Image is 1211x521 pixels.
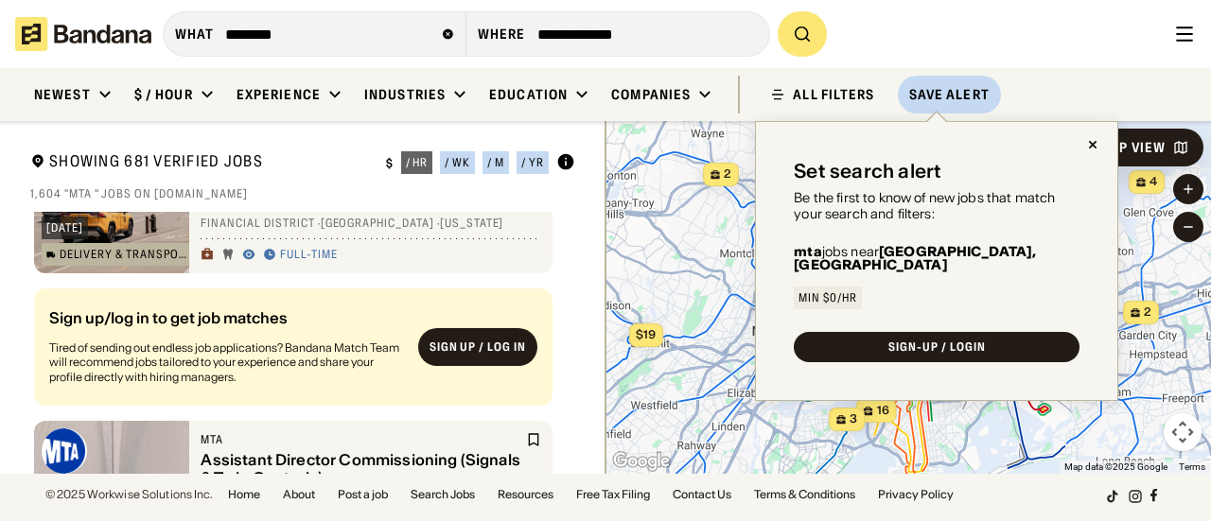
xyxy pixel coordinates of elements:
a: Contact Us [673,489,731,500]
span: 2 [724,166,731,182]
div: Newest [34,86,91,103]
div: Education [489,86,568,103]
div: / yr [521,157,544,168]
b: [GEOGRAPHIC_DATA], [GEOGRAPHIC_DATA] [794,243,1036,273]
span: Map data ©2025 Google [1064,461,1167,472]
span: 2 [1144,304,1151,321]
div: $ / hour [134,86,193,103]
div: Companies [611,86,691,103]
div: $ [386,156,394,171]
a: Resources [498,489,553,500]
div: jobs near [794,245,1079,271]
div: Industries [364,86,446,103]
div: SIGN-UP / LOGIN [888,341,985,353]
div: 1,604 "mta " jobs on [DOMAIN_NAME] [30,186,575,201]
div: Showing 681 Verified Jobs [30,151,371,175]
div: Experience [237,86,321,103]
div: Min $0/hr [799,292,857,304]
span: $19 [636,327,656,341]
div: grid [30,212,575,474]
a: Post a job [338,489,388,500]
div: what [175,26,214,43]
div: ALL FILTERS [793,88,874,101]
a: Home [228,489,260,500]
img: Bandana logotype [15,17,151,51]
div: / hr [406,157,429,168]
span: 16 [877,403,889,419]
a: Terms (opens in new tab) [1179,461,1205,472]
div: Be the first to know of new jobs that match your search and filters: [794,190,1079,222]
a: Free Tax Filing [576,489,650,500]
div: Where [478,26,526,43]
a: Search Jobs [411,489,475,500]
div: Set search alert [794,160,941,182]
div: © 2025 Workwise Solutions Inc. [45,489,213,500]
div: Map View [1098,141,1166,154]
img: Google [610,449,673,474]
a: Terms & Conditions [754,489,855,500]
a: Privacy Policy [878,489,954,500]
div: Save Alert [909,86,990,103]
button: Map camera controls [1164,413,1202,451]
b: mta [794,243,821,260]
div: / wk [445,157,470,168]
span: 4 [1150,174,1157,190]
span: 3 [850,411,857,427]
a: About [283,489,315,500]
div: / m [487,157,504,168]
a: Open this area in Google Maps (opens a new window) [610,449,673,474]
